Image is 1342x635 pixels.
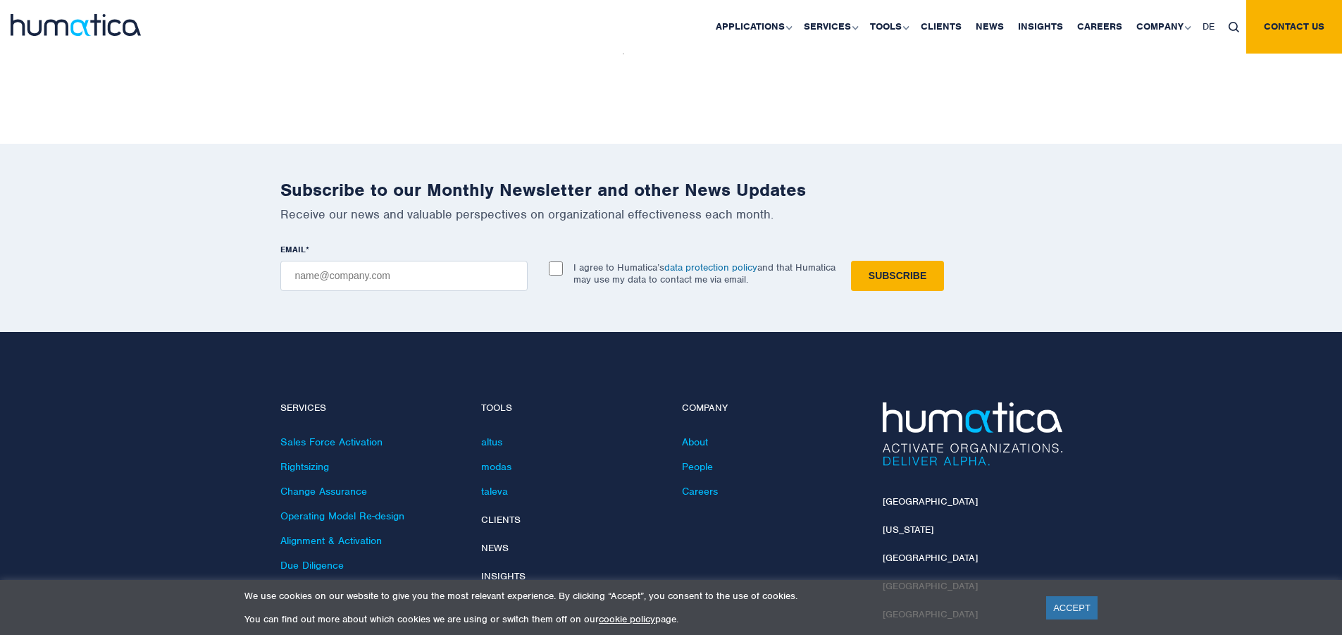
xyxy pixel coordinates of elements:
input: Subscribe [851,261,944,291]
a: About [682,436,708,448]
a: Careers [682,485,718,498]
a: Change Assurance [280,485,367,498]
img: Humatica [883,402,1062,466]
a: Clients [481,514,521,526]
a: [GEOGRAPHIC_DATA] [883,552,978,564]
a: Sales Force Activation [280,436,383,448]
img: search_icon [1229,22,1239,32]
h4: Tools [481,402,661,414]
a: altus [481,436,502,448]
h4: Services [280,402,460,414]
a: ACCEPT [1046,596,1098,619]
img: logo [11,14,141,36]
a: data protection policy [664,261,757,273]
a: Due Diligence [280,559,344,572]
a: [US_STATE] [883,524,933,536]
input: I agree to Humatica’sdata protection policyand that Humatica may use my data to contact me via em... [549,261,563,276]
span: EMAIL [280,244,306,255]
p: I agree to Humatica’s and that Humatica may use my data to contact me via email. [573,261,835,285]
a: Alignment & Activation [280,534,382,547]
a: Rightsizing [280,460,329,473]
a: Operating Model Re-design [280,510,404,522]
a: [GEOGRAPHIC_DATA] [883,495,978,507]
p: We use cookies on our website to give you the most relevant experience. By clicking “Accept”, you... [244,590,1029,602]
a: News [481,542,509,554]
a: modas [481,460,511,473]
a: cookie policy [599,613,655,625]
h4: Company [682,402,862,414]
h2: Subscribe to our Monthly Newsletter and other News Updates [280,179,1062,201]
a: People [682,460,713,473]
span: DE [1203,20,1214,32]
input: name@company.com [280,261,528,291]
a: Insights [481,570,526,582]
p: Receive our news and valuable perspectives on organizational effectiveness each month. [280,206,1062,222]
p: You can find out more about which cookies we are using or switch them off on our page. [244,613,1029,625]
a: taleva [481,485,508,498]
